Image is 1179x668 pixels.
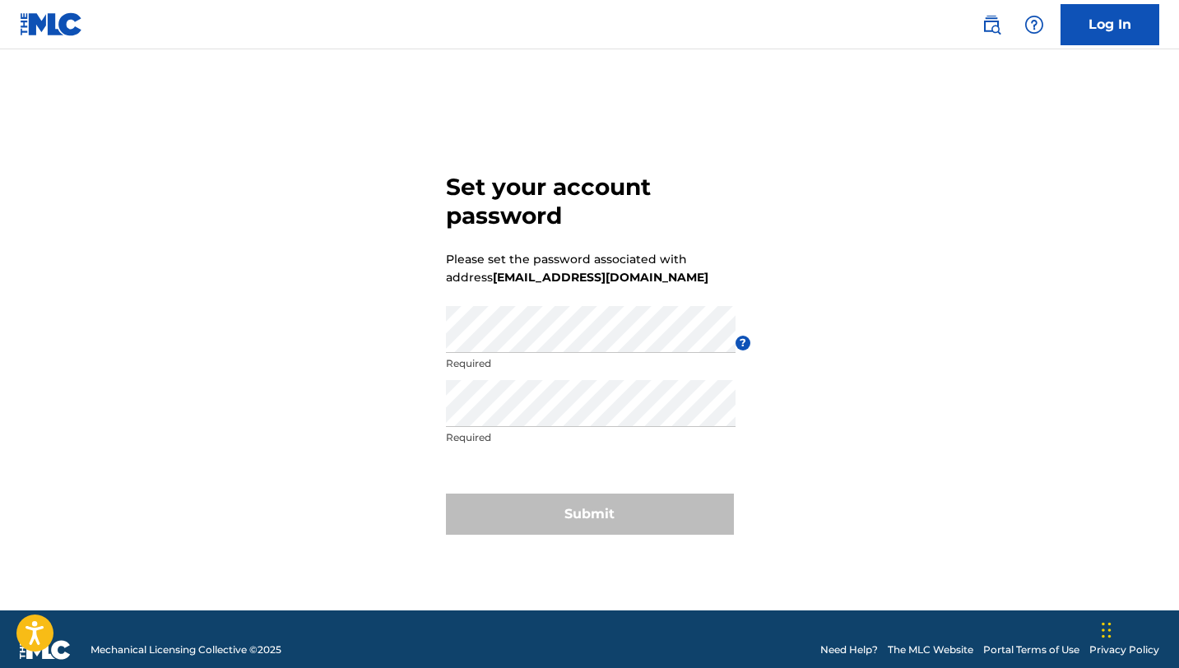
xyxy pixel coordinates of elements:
[1018,8,1051,41] div: Help
[982,15,1001,35] img: search
[91,642,281,657] span: Mechanical Licensing Collective © 2025
[820,642,878,657] a: Need Help?
[493,270,708,285] strong: [EMAIL_ADDRESS][DOMAIN_NAME]
[1024,15,1044,35] img: help
[20,12,83,36] img: MLC Logo
[1089,642,1159,657] a: Privacy Policy
[1061,4,1159,45] a: Log In
[20,640,71,660] img: logo
[446,173,734,230] h3: Set your account password
[446,250,708,286] p: Please set the password associated with address
[446,356,736,371] p: Required
[983,642,1079,657] a: Portal Terms of Use
[446,430,736,445] p: Required
[1102,605,1112,655] div: Drag
[888,642,973,657] a: The MLC Website
[975,8,1008,41] a: Public Search
[736,336,750,350] span: ?
[1097,589,1179,668] iframe: Chat Widget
